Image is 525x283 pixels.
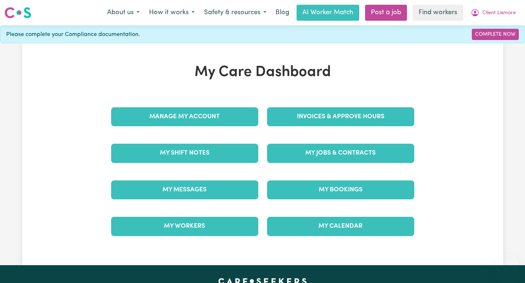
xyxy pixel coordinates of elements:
a: Complete Now [472,29,519,40]
a: My Jobs & Contracts [267,144,414,163]
button: How it works [144,5,199,20]
a: Find workers [413,5,463,21]
button: Safety & resources [199,5,271,20]
iframe: Button to launch messaging window [496,254,519,277]
img: Careseekers logo [4,6,31,19]
a: Careseekers logo [4,4,31,21]
a: Invoices & Approve Hours [267,107,414,126]
a: Manage My Account [111,107,258,126]
a: Post a job [365,5,407,21]
span: Client Lismore [482,9,516,17]
h1: My Care Dashboard [107,64,419,81]
a: AI Worker Match [297,5,359,21]
a: Blog [271,5,294,21]
span: Please complete your Compliance documentation. [6,30,140,39]
a: My Shift Notes [111,144,258,163]
button: About us [102,5,144,20]
a: My Bookings [267,180,414,199]
a: My Workers [111,217,258,236]
a: My Messages [111,180,258,199]
button: My Account [466,5,521,20]
a: My Calendar [267,217,414,236]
